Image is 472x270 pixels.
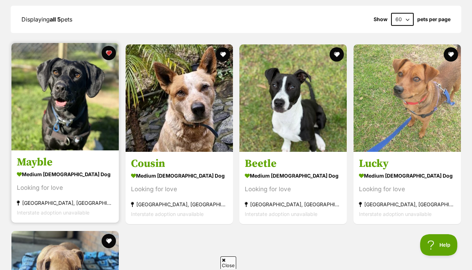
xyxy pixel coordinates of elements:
[17,209,89,216] span: Interstate adoption unavailable
[131,199,228,209] div: [GEOGRAPHIC_DATA], [GEOGRAPHIC_DATA]
[354,44,461,152] img: Lucky
[126,151,233,224] a: Cousin medium [DEMOGRAPHIC_DATA] Dog Looking for love [GEOGRAPHIC_DATA], [GEOGRAPHIC_DATA] Inters...
[359,170,456,181] div: medium [DEMOGRAPHIC_DATA] Dog
[220,256,236,269] span: Close
[330,47,344,62] button: favourite
[239,44,347,152] img: Beetle
[245,184,341,194] div: Looking for love
[131,170,228,181] div: medium [DEMOGRAPHIC_DATA] Dog
[17,155,113,169] h3: Mayble
[359,184,456,194] div: Looking for love
[50,16,61,23] strong: all 5
[245,199,341,209] div: [GEOGRAPHIC_DATA], [GEOGRAPHIC_DATA]
[11,43,119,150] img: Mayble
[21,16,72,23] span: Displaying pets
[420,234,458,256] iframe: Help Scout Beacon - Open
[417,16,451,22] label: pets per page
[17,198,113,208] div: [GEOGRAPHIC_DATA], [GEOGRAPHIC_DATA]
[374,16,388,22] span: Show
[17,169,113,179] div: medium [DEMOGRAPHIC_DATA] Dog
[354,151,461,224] a: Lucky medium [DEMOGRAPHIC_DATA] Dog Looking for love [GEOGRAPHIC_DATA], [GEOGRAPHIC_DATA] Interst...
[131,157,228,170] h3: Cousin
[11,150,119,223] a: Mayble medium [DEMOGRAPHIC_DATA] Dog Looking for love [GEOGRAPHIC_DATA], [GEOGRAPHIC_DATA] Inters...
[245,170,341,181] div: medium [DEMOGRAPHIC_DATA] Dog
[245,157,341,170] h3: Beetle
[126,44,233,152] img: Cousin
[239,151,347,224] a: Beetle medium [DEMOGRAPHIC_DATA] Dog Looking for love [GEOGRAPHIC_DATA], [GEOGRAPHIC_DATA] Inters...
[131,211,204,217] span: Interstate adoption unavailable
[131,184,228,194] div: Looking for love
[102,46,116,60] button: favourite
[215,47,230,62] button: favourite
[359,211,432,217] span: Interstate adoption unavailable
[359,157,456,170] h3: Lucky
[245,211,317,217] span: Interstate adoption unavailable
[102,234,116,248] button: favourite
[17,183,113,193] div: Looking for love
[443,47,458,62] button: favourite
[359,199,456,209] div: [GEOGRAPHIC_DATA], [GEOGRAPHIC_DATA]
